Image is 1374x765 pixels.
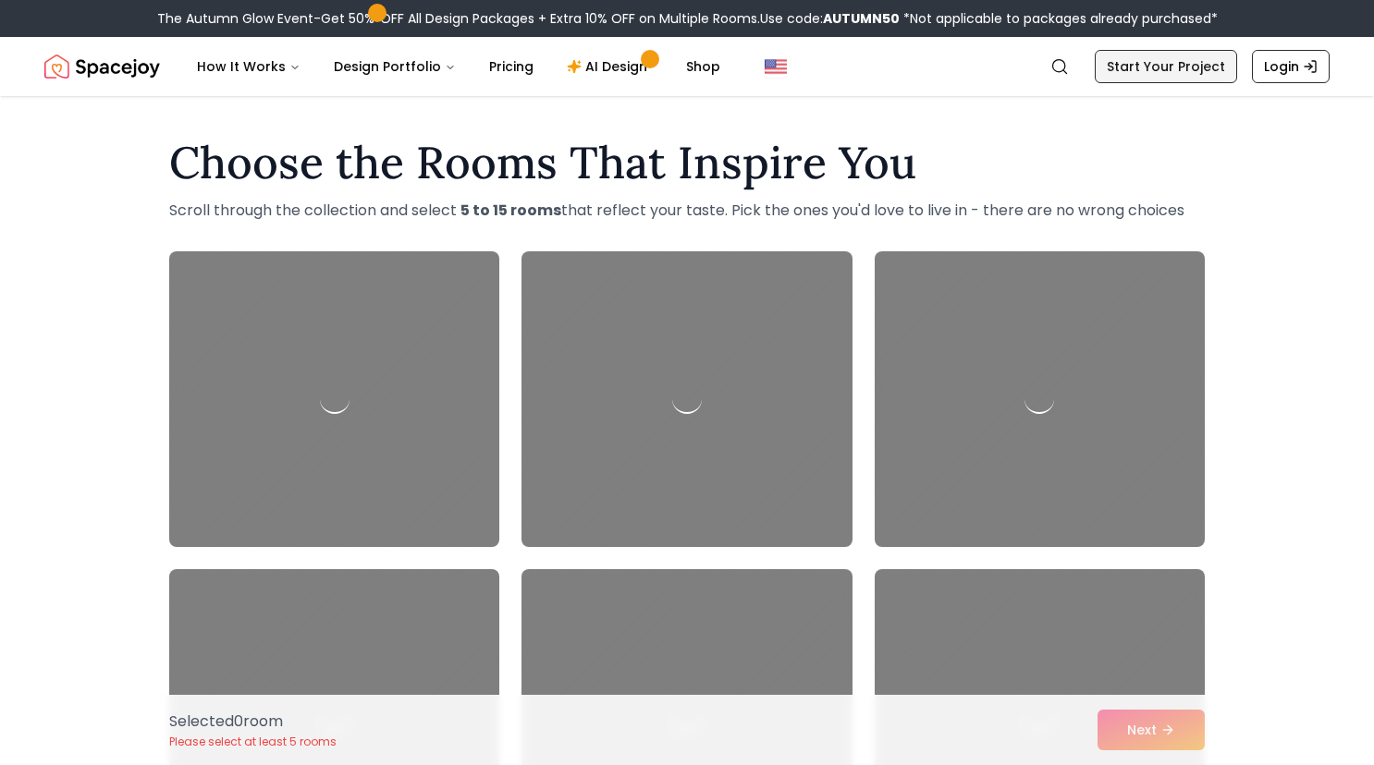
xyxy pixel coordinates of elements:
[1095,50,1237,83] a: Start Your Project
[760,9,900,28] span: Use code:
[44,48,160,85] img: Spacejoy Logo
[169,735,337,749] p: Please select at least 5 rooms
[44,48,160,85] a: Spacejoy
[474,48,548,85] a: Pricing
[823,9,900,28] b: AUTUMN50
[671,48,735,85] a: Shop
[44,37,1330,96] nav: Global
[1252,50,1330,83] a: Login
[552,48,668,85] a: AI Design
[157,9,1218,28] div: The Autumn Glow Event-Get 50% OFF All Design Packages + Extra 10% OFF on Multiple Rooms.
[319,48,471,85] button: Design Portfolio
[765,55,787,78] img: United States
[182,48,315,85] button: How It Works
[169,140,1205,185] h1: Choose the Rooms That Inspire You
[900,9,1218,28] span: *Not applicable to packages already purchased*
[169,200,1205,222] p: Scroll through the collection and select that reflect your taste. Pick the ones you'd love to liv...
[460,200,561,221] strong: 5 to 15 rooms
[169,710,337,733] p: Selected 0 room
[182,48,735,85] nav: Main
